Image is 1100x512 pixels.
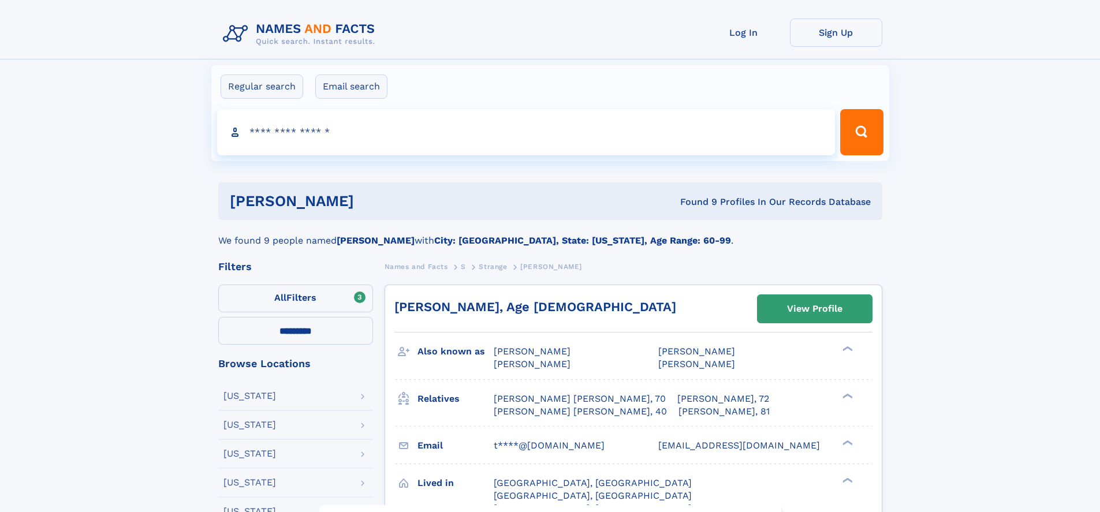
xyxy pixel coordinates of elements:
[494,490,692,501] span: [GEOGRAPHIC_DATA], [GEOGRAPHIC_DATA]
[217,109,836,155] input: search input
[494,358,570,369] span: [PERSON_NAME]
[494,477,692,488] span: [GEOGRAPHIC_DATA], [GEOGRAPHIC_DATA]
[790,18,882,47] a: Sign Up
[658,358,735,369] span: [PERSON_NAME]
[677,393,769,405] a: [PERSON_NAME], 72
[658,440,820,451] span: [EMAIL_ADDRESS][DOMAIN_NAME]
[223,478,276,487] div: [US_STATE]
[479,259,507,274] a: Strange
[678,405,770,418] a: [PERSON_NAME], 81
[479,263,507,271] span: Strange
[417,436,494,455] h3: Email
[218,358,373,369] div: Browse Locations
[758,295,872,323] a: View Profile
[221,74,303,99] label: Regular search
[417,473,494,493] h3: Lived in
[315,74,387,99] label: Email search
[223,420,276,429] div: [US_STATE]
[840,345,853,353] div: ❯
[840,476,853,484] div: ❯
[461,259,466,274] a: S
[840,392,853,399] div: ❯
[417,389,494,409] h3: Relatives
[698,18,790,47] a: Log In
[840,439,853,446] div: ❯
[218,261,373,272] div: Filters
[434,235,731,246] b: City: [GEOGRAPHIC_DATA], State: [US_STATE], Age Range: 60-99
[274,292,286,303] span: All
[658,346,735,357] span: [PERSON_NAME]
[223,449,276,458] div: [US_STATE]
[337,235,415,246] b: [PERSON_NAME]
[517,196,871,208] div: Found 9 Profiles In Our Records Database
[461,263,466,271] span: S
[494,393,666,405] a: [PERSON_NAME] [PERSON_NAME], 70
[230,194,517,208] h1: [PERSON_NAME]
[520,263,582,271] span: [PERSON_NAME]
[840,109,883,155] button: Search Button
[494,346,570,357] span: [PERSON_NAME]
[223,391,276,401] div: [US_STATE]
[385,259,448,274] a: Names and Facts
[494,405,667,418] a: [PERSON_NAME] [PERSON_NAME], 40
[218,285,373,312] label: Filters
[417,342,494,361] h3: Also known as
[394,300,676,314] a: [PERSON_NAME], Age [DEMOGRAPHIC_DATA]
[787,296,842,322] div: View Profile
[218,220,882,248] div: We found 9 people named with .
[218,18,385,50] img: Logo Names and Facts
